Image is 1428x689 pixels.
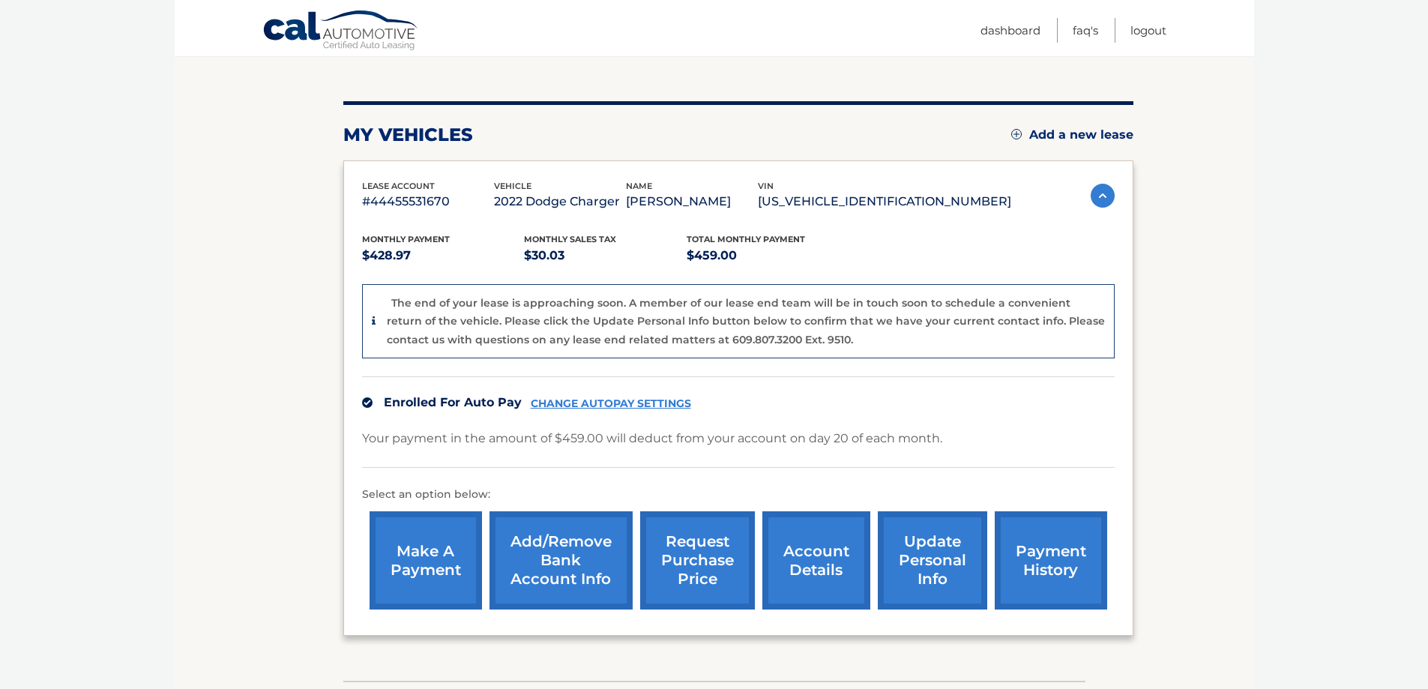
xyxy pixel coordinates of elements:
[362,191,494,212] p: #44455531670
[362,428,942,449] p: Your payment in the amount of $459.00 will deduct from your account on day 20 of each month.
[687,245,849,266] p: $459.00
[387,296,1105,346] p: The end of your lease is approaching soon. A member of our lease end team will be in touch soon t...
[878,511,987,610] a: update personal info
[980,18,1040,43] a: Dashboard
[362,181,435,191] span: lease account
[362,245,525,266] p: $428.97
[687,234,805,244] span: Total Monthly Payment
[262,10,420,53] a: Cal Automotive
[1011,129,1022,139] img: add.svg
[362,234,450,244] span: Monthly Payment
[762,511,870,610] a: account details
[1130,18,1166,43] a: Logout
[362,397,373,408] img: check.svg
[524,245,687,266] p: $30.03
[626,181,652,191] span: name
[362,486,1115,504] p: Select an option below:
[758,181,774,191] span: vin
[640,511,755,610] a: request purchase price
[494,191,626,212] p: 2022 Dodge Charger
[1011,127,1133,142] a: Add a new lease
[524,234,616,244] span: Monthly sales Tax
[343,124,473,146] h2: my vehicles
[370,511,482,610] a: make a payment
[384,395,522,409] span: Enrolled For Auto Pay
[1091,184,1115,208] img: accordion-active.svg
[758,191,1011,212] p: [US_VEHICLE_IDENTIFICATION_NUMBER]
[1073,18,1098,43] a: FAQ's
[626,191,758,212] p: [PERSON_NAME]
[494,181,531,191] span: vehicle
[489,511,633,610] a: Add/Remove bank account info
[995,511,1107,610] a: payment history
[531,397,691,410] a: CHANGE AUTOPAY SETTINGS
